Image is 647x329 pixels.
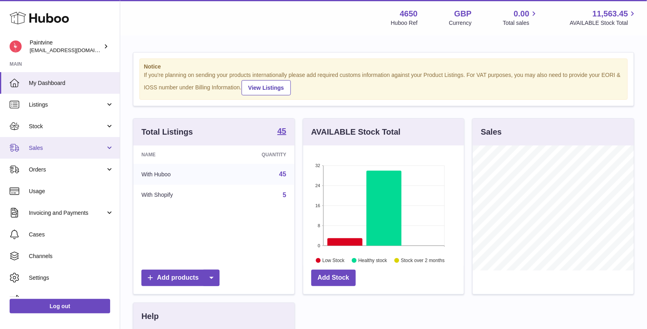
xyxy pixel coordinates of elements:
span: 0.00 [514,8,530,19]
span: Returns [29,296,114,303]
span: Settings [29,274,114,282]
span: Orders [29,166,105,174]
text: 8 [318,223,320,228]
span: Sales [29,144,105,152]
h3: Sales [481,127,502,137]
strong: Notice [144,63,623,71]
span: My Dashboard [29,79,114,87]
th: Name [133,145,220,164]
img: euan@paintvine.co.uk [10,40,22,52]
a: Add products [141,270,220,286]
text: 0 [318,243,320,248]
span: Cases [29,231,114,238]
span: [EMAIL_ADDRESS][DOMAIN_NAME] [30,47,118,53]
text: 24 [315,183,320,188]
span: Invoicing and Payments [29,209,105,217]
th: Quantity [220,145,294,164]
h3: AVAILABLE Stock Total [311,127,401,137]
span: AVAILABLE Stock Total [570,19,637,27]
h3: Help [141,311,159,322]
a: 5 [283,192,286,198]
td: With Shopify [133,185,220,206]
strong: GBP [454,8,472,19]
span: Channels [29,252,114,260]
strong: 4650 [400,8,418,19]
text: 16 [315,203,320,208]
a: 45 [277,127,286,137]
a: Log out [10,299,110,313]
a: View Listings [242,80,291,95]
span: 11,563.45 [593,8,628,19]
text: Stock over 2 months [401,258,445,263]
a: 45 [279,171,286,178]
div: Paintvine [30,39,102,54]
div: If you're planning on sending your products internationally please add required customs informati... [144,71,623,95]
strong: 45 [277,127,286,135]
div: Huboo Ref [391,19,418,27]
a: 11,563.45 AVAILABLE Stock Total [570,8,637,27]
div: Currency [449,19,472,27]
a: 0.00 Total sales [503,8,538,27]
span: Total sales [503,19,538,27]
td: With Huboo [133,164,220,185]
text: Low Stock [322,258,345,263]
span: Listings [29,101,105,109]
a: Add Stock [311,270,356,286]
h3: Total Listings [141,127,193,137]
span: Stock [29,123,105,130]
text: 32 [315,163,320,168]
span: Usage [29,188,114,195]
text: Healthy stock [358,258,387,263]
